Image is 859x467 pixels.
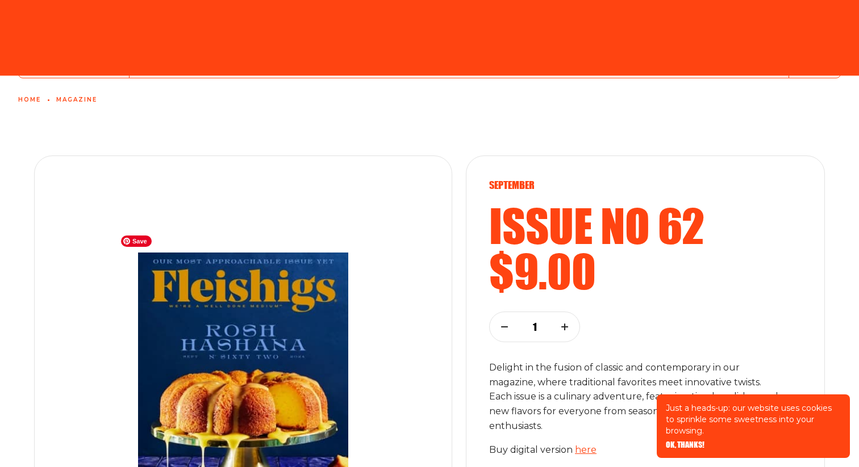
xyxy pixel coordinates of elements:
[56,96,97,103] a: Magazine
[575,444,597,455] a: here
[666,402,841,436] p: Just a heads-up: our website uses cookies to sprinkle some sweetness into your browsing.
[489,248,802,293] h2: $9.00
[121,235,152,247] span: Save
[666,441,704,449] button: OK, THANKS!
[18,96,41,103] a: Home
[489,360,782,434] p: Delight in the fusion of classic and contemporary in our magazine, where traditional favorites me...
[489,443,802,457] p: Buy digital version
[489,203,802,248] h2: Issue no 62
[489,179,802,191] p: September
[527,321,542,333] p: 1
